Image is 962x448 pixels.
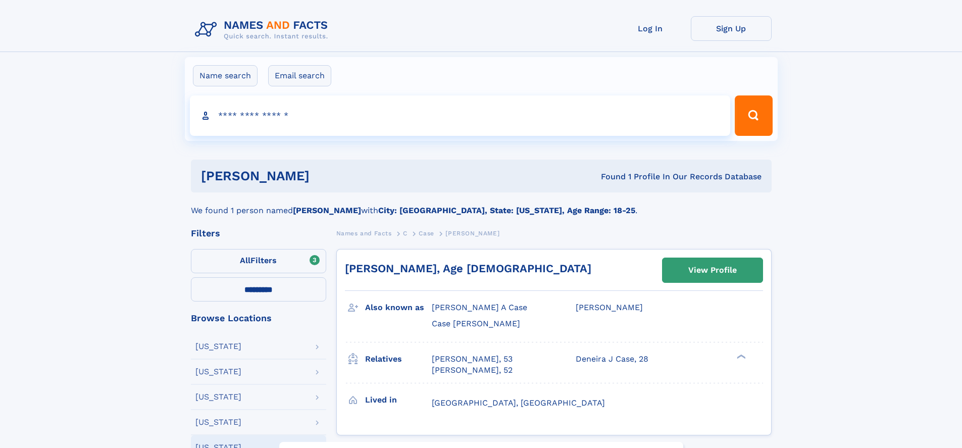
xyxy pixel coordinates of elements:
div: [US_STATE] [195,418,241,426]
div: [US_STATE] [195,368,241,376]
b: [PERSON_NAME] [293,206,361,215]
div: Browse Locations [191,314,326,323]
span: [GEOGRAPHIC_DATA], [GEOGRAPHIC_DATA] [432,398,605,408]
span: C [403,230,408,237]
a: [PERSON_NAME], Age [DEMOGRAPHIC_DATA] [345,262,591,275]
h3: Lived in [365,391,432,409]
span: [PERSON_NAME] A Case [432,303,527,312]
div: View Profile [688,259,737,282]
input: search input [190,95,731,136]
label: Name search [193,65,258,86]
div: [US_STATE] [195,342,241,351]
a: Deneira J Case, 28 [576,354,648,365]
span: All [240,256,250,265]
a: Case [419,227,434,239]
a: Sign Up [691,16,772,41]
h3: Relatives [365,351,432,368]
a: [PERSON_NAME], 53 [432,354,513,365]
label: Filters [191,249,326,273]
span: [PERSON_NAME] [445,230,499,237]
span: [PERSON_NAME] [576,303,643,312]
a: View Profile [663,258,763,282]
button: Search Button [735,95,772,136]
h1: [PERSON_NAME] [201,170,455,182]
div: We found 1 person named with . [191,192,772,217]
div: Filters [191,229,326,238]
img: Logo Names and Facts [191,16,336,43]
a: Names and Facts [336,227,392,239]
b: City: [GEOGRAPHIC_DATA], State: [US_STATE], Age Range: 18-25 [378,206,635,215]
div: ❯ [734,353,746,360]
span: Case [PERSON_NAME] [432,319,520,328]
span: Case [419,230,434,237]
a: C [403,227,408,239]
div: Found 1 Profile In Our Records Database [455,171,762,182]
a: Log In [610,16,691,41]
label: Email search [268,65,331,86]
h3: Also known as [365,299,432,316]
div: [US_STATE] [195,393,241,401]
a: [PERSON_NAME], 52 [432,365,513,376]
